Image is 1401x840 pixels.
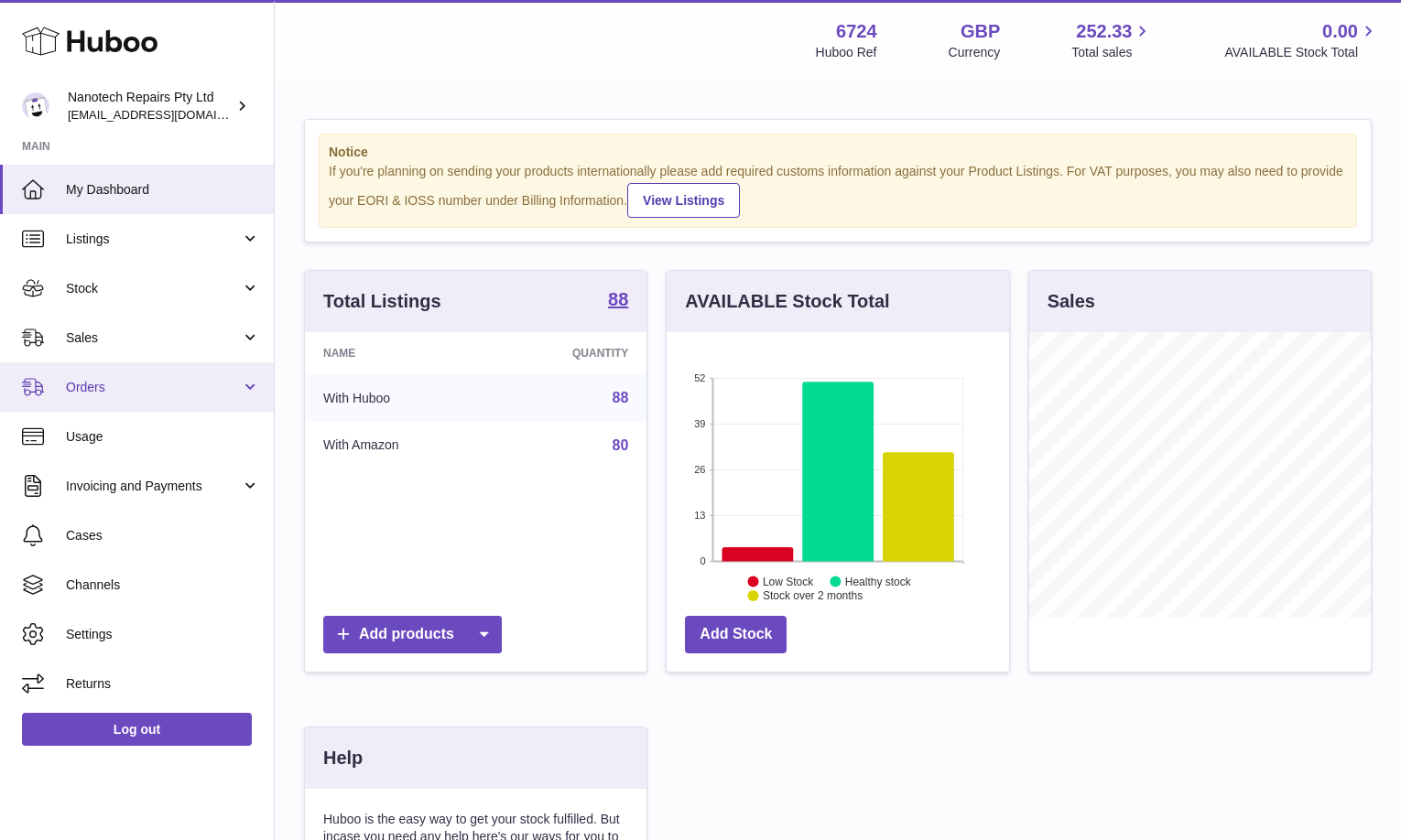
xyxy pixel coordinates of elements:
[845,575,912,587] text: Healthy stock
[613,390,629,405] a: 88
[695,418,706,429] text: 39
[1322,19,1358,44] span: 0.00
[305,422,492,469] td: With Amazon
[1076,19,1132,44] span: 252.33
[68,107,269,122] span: [EMAIL_ADDRESS][DOMAIN_NAME]
[66,379,241,396] span: Orders
[1224,19,1379,61] a: 0.00 AVAILABLE Stock Total
[1071,19,1153,61] a: 252.33 Total sales
[816,44,877,61] div: Huboo Ref
[323,289,441,314] h3: Total Listings
[323,746,363,770] h3: Help
[949,44,1001,61] div: Currency
[329,163,1347,218] div: If you're planning on sending your products internationally please add required customs informati...
[700,555,706,566] text: 0
[1048,289,1095,314] h3: Sales
[66,675,260,693] span: Returns
[627,183,740,218] a: View Listings
[1071,44,1153,61] span: Total sales
[22,92,49,120] img: info@nanotechrepairs.com
[763,589,863,602] text: Stock over 2 months
[66,478,241,495] span: Invoicing and Payments
[323,616,502,653] a: Add products
[66,181,260,199] span: My Dashboard
[66,280,241,297] span: Stock
[66,231,241,248] span: Listings
[66,527,260,544] span: Cases
[305,332,492,374] th: Name
[695,464,706,475] text: 26
[492,332,646,374] th: Quantity
[836,19,877,44] strong: 6724
[685,616,787,653] a: Add Stock
[695,510,706,521] text: 13
[305,374,492,422] td: With Huboo
[68,89,233,124] div: Nanotech Repairs Pty Ltd
[66,626,260,643] span: Settings
[66,329,241,347] span: Sales
[1224,44,1379,61] span: AVAILABLE Stock Total
[961,19,1000,44] strong: GBP
[608,290,628,308] strong: 88
[66,576,260,594] span: Channels
[66,428,260,446] span: Usage
[763,575,814,587] text: Low Stock
[685,289,889,314] h3: AVAILABLE Stock Total
[608,290,628,312] a: 88
[613,437,629,453] a: 80
[695,372,706,383] text: 52
[329,144,1347,161] strong: Notice
[22,713,252,746] a: Log out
